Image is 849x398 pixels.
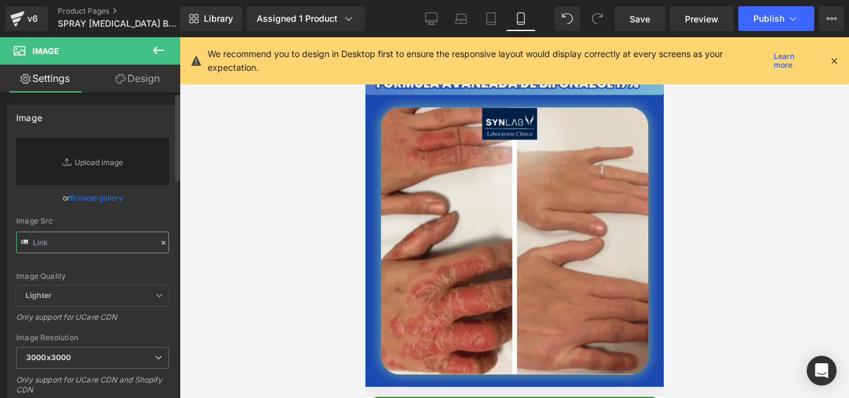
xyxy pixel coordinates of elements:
[807,356,837,386] div: Open Intercom Messenger
[26,353,71,362] b: 3000x3000
[769,53,819,68] a: Learn more
[32,46,59,56] span: Image
[25,11,40,27] div: v6
[25,291,52,300] b: Lighter
[16,217,169,225] div: Image Src
[16,106,42,123] div: Image
[58,6,201,16] a: Product Pages
[16,232,169,253] input: Link
[70,187,123,209] a: Browse gallery
[208,47,769,75] p: We recommend you to design in Desktop first to ensure the responsive layout would display correct...
[180,6,242,31] a: New Library
[685,12,718,25] span: Preview
[585,6,610,31] button: Redo
[16,312,169,330] div: Only support for UCare CDN
[476,6,506,31] a: Tablet
[416,6,446,31] a: Desktop
[506,6,536,31] a: Mobile
[738,6,814,31] button: Publish
[630,12,650,25] span: Save
[5,6,48,31] a: v6
[819,6,844,31] button: More
[16,333,169,342] div: Image Resolution
[446,6,476,31] a: Laptop
[753,14,784,24] span: Publish
[555,6,580,31] button: Undo
[58,19,177,29] span: SPRAY [MEDICAL_DATA] BRAZOS
[204,13,233,24] span: Library
[16,191,169,204] div: or
[16,272,169,281] div: Image Quality
[257,12,355,25] div: Assigned 1 Product
[93,65,183,93] a: Design
[670,6,733,31] a: Preview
